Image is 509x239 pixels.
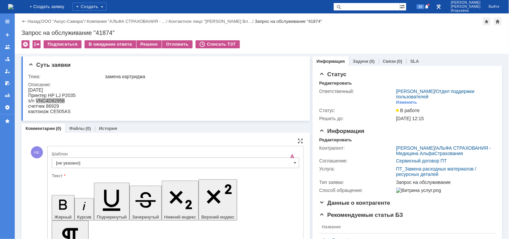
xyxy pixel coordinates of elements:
span: Игорьевна [451,9,481,13]
div: Тип заявки: [319,180,395,185]
th: Название [319,221,490,234]
div: / [396,145,493,156]
img: Витрина услуг.png [396,188,441,193]
span: Данные о контрагенте [319,200,391,206]
a: История [99,126,117,131]
span: Расширенный поиск [400,3,406,9]
span: [PERSON_NAME] [451,5,481,9]
button: Курсив [74,198,94,221]
button: Верхний индекс [199,179,237,221]
a: Мои заявки [2,66,13,77]
div: Тема: [28,74,104,79]
div: Удалить [21,40,30,48]
a: Задачи [353,59,368,64]
div: Работа с массовостью [33,40,41,48]
a: ПТ_Замена расходных материалов / ресурсных деталей [396,166,476,177]
a: Назад [28,19,40,24]
div: Способ обращения: [319,188,395,193]
a: Перейти в интерфейс администратора [435,3,443,11]
div: (0) [56,126,61,131]
a: Перейти на домашнюю страницу [8,4,13,9]
span: Суть заявки [28,62,70,68]
a: Сервисный договор ПТ [396,158,447,163]
a: Файлы [69,126,85,131]
div: / [169,19,255,24]
a: Компания "АЛЬФА СТРАХОВАНИЯ - … [87,19,166,24]
div: Редактировать [319,81,352,86]
a: ООО "Аксус-Самара" [41,19,85,24]
div: Запрос на обслуживание "41874" [255,19,322,24]
button: Зачеркнутый [130,186,162,221]
a: Связи [383,59,396,64]
div: На всю страницу [298,138,303,144]
a: [PERSON_NAME] [396,145,435,151]
span: Жирный [54,214,72,220]
div: | [40,18,41,23]
span: [PERSON_NAME] [451,1,481,5]
div: Создать [72,3,107,11]
div: Описание: [28,82,302,87]
span: Зачеркнутый [132,214,159,220]
div: Редактировать [319,137,352,143]
span: НЕ [31,146,43,158]
span: Верхний индекс [201,214,235,220]
div: Решить до: [319,116,395,121]
a: Заявки на командах [2,42,13,52]
div: Контрагент: [319,145,395,151]
div: Шаблон [52,152,298,156]
a: SLA [410,59,419,64]
span: Скрыть панель инструментов [289,152,297,160]
div: Ответственный: [319,89,395,94]
a: Комментарии [26,126,55,131]
div: Запрос на обслуживание [396,180,493,185]
a: Заявки в моей ответственности [2,54,13,64]
div: (0) [369,59,375,64]
div: Добавить в избранное [483,17,491,26]
div: Сделать домашней страницей [494,17,502,26]
button: Нижний индекс [162,181,199,221]
a: [PERSON_NAME] [396,89,435,94]
a: Отчеты [2,90,13,101]
div: (0) [86,126,91,131]
div: Услуга: [319,166,395,172]
span: [DATE] 12:15 [396,116,424,121]
div: замена картриджа [105,74,301,79]
div: / [41,19,87,24]
div: Изменить [396,100,417,105]
a: Мои согласования [2,78,13,89]
span: В работе [396,108,420,113]
div: / [396,89,493,99]
a: Отдел поддержки пользователей [396,89,475,99]
div: (0) [397,59,402,64]
div: Соглашение: [319,158,395,163]
a: АЛЬФА СТРАХОВАНИЯ - Медицина АльфаСтрахования [396,145,491,156]
a: Создать заявку [2,30,13,40]
button: Жирный [52,195,74,221]
div: / [87,19,169,24]
img: logo [8,4,13,9]
span: Рекомендуемые статьи БЗ [319,212,403,218]
span: 99 [417,4,424,9]
div: Статус: [319,108,395,113]
div: Запрос на обслуживание "41874" [21,30,502,36]
span: Подчеркнутый [97,214,126,220]
a: Информация [317,59,345,64]
span: Нижний индекс [164,214,196,220]
span: Курсив [77,214,92,220]
span: Информация [319,128,364,134]
div: Текст [52,174,298,178]
a: Настройки [2,102,13,113]
span: Статус [319,71,347,78]
a: Контактное лицо "[PERSON_NAME] Вл… [169,19,252,24]
button: Подчеркнутый [94,183,129,221]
